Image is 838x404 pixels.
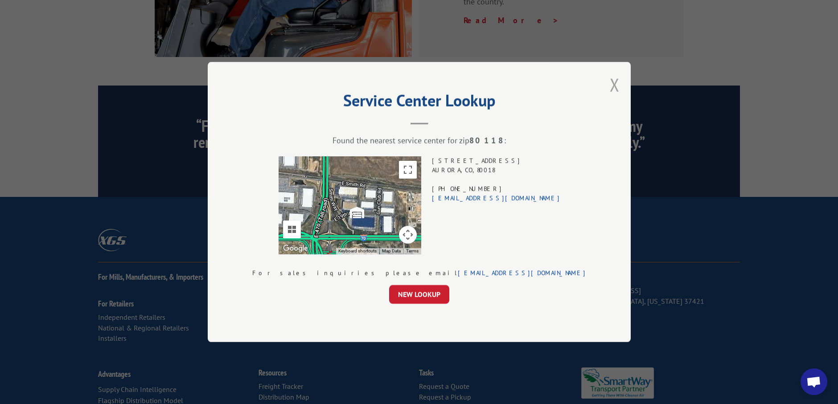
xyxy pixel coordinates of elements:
button: NEW LOOKUP [389,285,449,304]
div: Found the nearest service center for zip : [252,135,586,146]
strong: 80118 [469,135,504,146]
button: Map camera controls [398,226,416,244]
a: Open this area in Google Maps (opens a new window) [280,243,310,254]
a: Terms (opens in new tab) [406,249,418,253]
button: Close modal [610,73,620,97]
a: [EMAIL_ADDRESS][DOMAIN_NAME] [458,269,586,277]
button: Keyboard shortcuts [338,248,376,254]
a: [EMAIL_ADDRESS][DOMAIN_NAME] [431,194,560,202]
button: Toggle fullscreen view [398,161,416,179]
div: Open chat [801,368,827,395]
h2: Service Center Lookup [252,94,586,111]
button: Tilt map [283,220,300,238]
img: Google [280,243,310,254]
button: Keyboard shortcuts [337,248,376,254]
img: svg%3E [349,205,364,220]
div: [STREET_ADDRESS] AURORA , CO , 80018 [PHONE_NUMBER] [431,156,560,254]
div: For sales inquiries please email [252,269,586,278]
button: Map Data [382,248,400,254]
